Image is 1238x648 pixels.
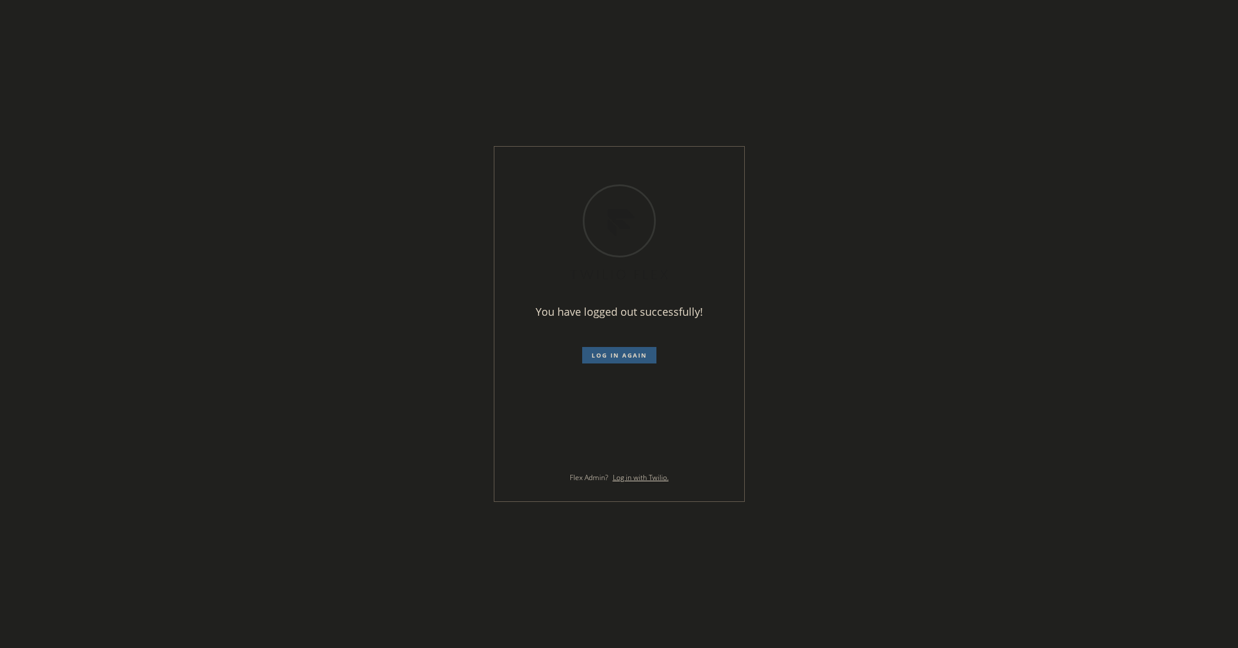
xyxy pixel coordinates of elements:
span: Flex Admin? [570,472,608,482]
span: You have logged out successfully! [536,305,703,319]
span: Log in again [592,351,647,359]
button: Log in again [582,347,656,363]
a: Log in with Twilio. [613,472,669,482]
